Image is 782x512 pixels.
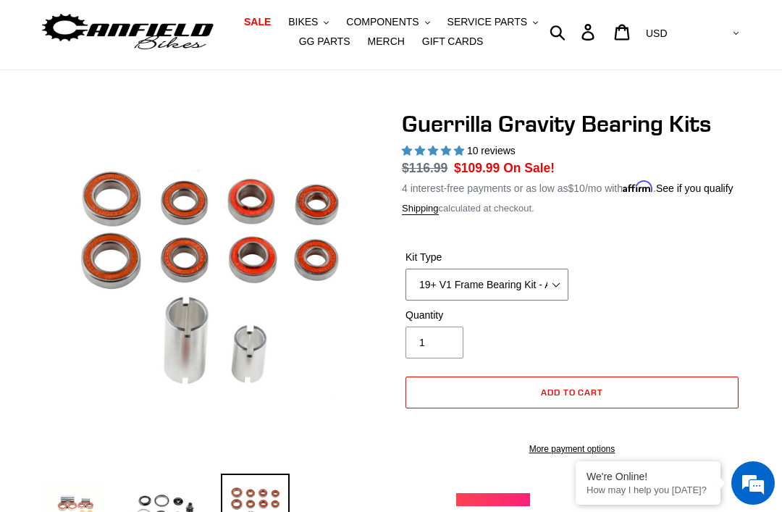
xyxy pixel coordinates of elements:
a: GIFT CARDS [415,32,491,51]
button: Add to cart [405,377,739,408]
span: Add to cart [541,387,604,398]
button: SERVICE PARTS [440,12,545,32]
span: SALE [244,16,271,28]
textarea: Type your message and hit 'Enter' [7,351,276,401]
div: Minimize live chat window [237,7,272,42]
span: BIKES [288,16,318,28]
h1: Guerrilla Gravity Bearing Kits [402,110,742,138]
span: On Sale! [503,159,555,177]
span: $109.99 [454,161,500,175]
a: SALE [237,12,278,32]
a: GG PARTS [292,32,358,51]
span: COMPONENTS [346,16,419,28]
span: SERVICE PARTS [447,16,527,28]
p: How may I help you today? [586,484,710,495]
span: $10 [568,182,585,194]
div: Chat with us now [97,81,265,100]
img: Canfield Bikes [40,10,216,54]
div: calculated at checkout. [402,201,742,216]
span: Affirm [623,180,653,193]
img: d_696896380_company_1647369064580_696896380 [46,72,83,109]
span: GG PARTS [299,35,350,48]
a: See if you qualify - Learn more about Affirm Financing (opens in modal) [656,182,733,194]
span: GIFT CARDS [422,35,484,48]
button: COMPONENTS [339,12,437,32]
span: We're online! [84,160,200,306]
span: MERCH [368,35,405,48]
a: Shipping [402,203,439,215]
div: We're Online! [586,471,710,482]
label: Kit Type [405,250,568,265]
a: MERCH [361,32,412,51]
span: 5.00 stars [402,145,467,156]
a: More payment options [405,442,739,456]
s: $116.99 [402,161,447,175]
button: BIKES [281,12,336,32]
p: 4 interest-free payments or as low as /mo with . [402,177,733,196]
div: Navigation go back [16,80,38,101]
span: 10 reviews [467,145,516,156]
label: Quantity [405,308,568,323]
